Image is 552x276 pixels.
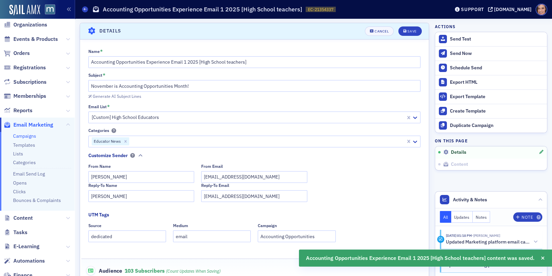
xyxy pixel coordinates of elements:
[4,64,46,71] a: Registrations
[86,266,123,275] span: Audience
[513,212,542,222] button: Note
[450,65,544,71] div: Schedule Send
[450,36,544,42] div: Send Test
[4,229,27,236] a: Tasks
[88,128,109,133] div: Categories
[107,104,110,109] abbr: This field is required
[13,133,36,139] a: Campaigns
[9,5,40,15] img: SailAMX
[4,78,47,86] a: Subscriptions
[494,6,532,12] div: [DOMAIN_NAME]
[4,121,53,129] a: Email Marketing
[13,92,46,100] span: Memberships
[4,243,40,250] a: E-Learning
[437,236,444,243] div: Activity
[13,78,47,86] span: Subscriptions
[88,73,102,78] div: Subject
[13,243,40,250] span: E-Learning
[88,183,117,188] div: Reply-To Name
[99,27,122,34] h4: Details
[88,164,111,169] div: From Name
[451,161,468,167] span: Content
[40,4,55,16] a: View Homepage
[13,107,32,114] span: Reports
[435,61,547,75] button: Schedule Send
[461,6,484,12] div: Support
[13,151,23,157] a: Lists
[453,196,487,203] span: Activity & Notes
[306,254,535,262] span: Accounting Opportunities Experience Email 1 2025 [High School teachers] content was saved.
[435,32,547,46] button: Send Test
[166,268,221,274] i: (count updates when saving)
[13,159,36,165] a: Categories
[125,267,221,274] span: 103 Subscribers
[375,29,389,33] div: Cancel
[88,152,128,159] div: Customize Sender
[472,233,500,238] span: Katie Foo
[13,197,61,203] a: Bounces & Complaints
[93,94,141,98] div: Generate AI Subject Lines
[435,89,547,104] a: Export Template
[13,180,27,186] a: Opens
[13,214,33,222] span: Content
[450,51,544,57] div: Send Now
[4,36,58,43] a: Events & Products
[92,137,122,145] div: Educator News
[435,104,547,118] a: Create Template
[13,64,46,71] span: Registrations
[440,211,451,223] button: All
[13,257,45,265] span: Automations
[88,104,107,109] div: Email List
[4,107,32,114] a: Reports
[365,26,394,36] button: Cancel
[13,229,27,236] span: Tasks
[45,4,55,15] img: SailAMX
[88,223,101,228] div: Source
[451,149,466,155] span: Details
[4,92,46,100] a: Memberships
[13,21,47,28] span: Organizations
[435,75,547,89] a: Export HTML
[446,239,531,245] h5: Updated Marketing platform email campaign: Accounting Opportunities Experience Email 1 2025 [High...
[450,79,544,85] div: Export HTML
[450,123,544,129] div: Duplicate Campaign
[88,93,141,99] button: Generate AI Subject Lines
[88,211,109,218] div: UTM Tags
[13,50,30,57] span: Orders
[201,164,223,169] div: From Email
[522,215,533,219] div: Note
[13,121,53,129] span: Email Marketing
[446,233,472,238] time: 10/6/2025 01:18 PM
[435,138,547,144] h4: On this page
[122,137,129,145] div: Remove Educator News
[473,211,490,223] button: Notes
[308,7,333,12] span: EC-21354337
[173,223,188,228] div: Medium
[435,23,456,29] h4: Actions
[4,214,33,222] a: Content
[100,49,103,54] abbr: This field is required
[4,21,47,28] a: Organizations
[4,50,30,57] a: Orders
[201,183,229,188] div: Reply-To Email
[446,238,538,246] button: Updated Marketing platform email campaign: Accounting Opportunities Experience Email 1 2025 [High...
[103,5,302,13] h1: Accounting Opportunities Experience Email 1 2025 [High School teachers]
[398,26,421,36] button: Save
[435,118,547,133] button: Duplicate Campaign
[13,171,45,177] a: Email Send Log
[435,46,547,61] button: Send Now
[258,223,277,228] div: Campaign
[13,189,26,195] a: Clicks
[536,4,547,15] span: Profile
[450,108,544,114] div: Create Template
[450,94,544,100] div: Export Template
[4,257,45,265] a: Automations
[451,211,473,223] button: Updates
[488,7,534,12] button: [DOMAIN_NAME]
[103,73,105,77] abbr: This field is required
[13,36,58,43] span: Events & Products
[13,142,35,148] a: Templates
[407,29,416,33] div: Save
[88,49,100,54] div: Name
